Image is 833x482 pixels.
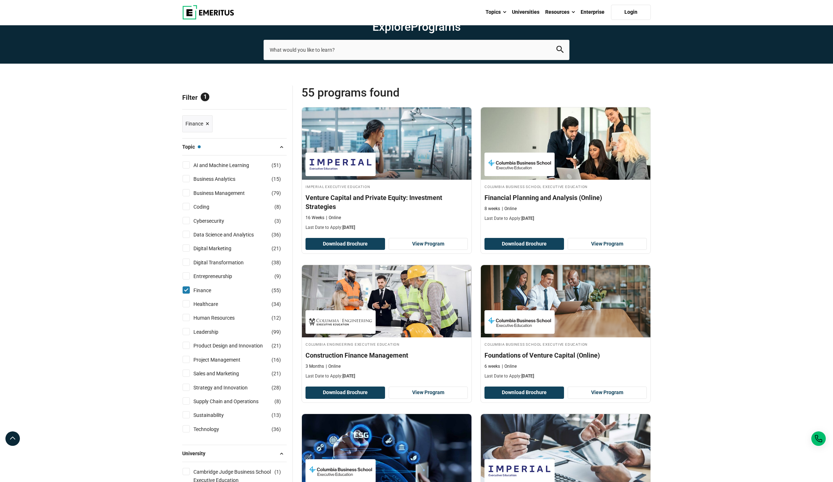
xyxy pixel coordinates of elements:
[274,468,281,476] span: ( )
[272,300,281,308] span: ( )
[272,425,281,433] span: ( )
[272,259,281,266] span: ( )
[273,260,279,265] span: 38
[272,175,281,183] span: ( )
[488,314,551,330] img: Columbia Business School Executive Education
[193,425,234,433] a: Technology
[272,328,281,336] span: ( )
[182,143,201,151] span: Topic
[274,203,281,211] span: ( )
[201,93,209,101] span: 1
[273,343,279,349] span: 21
[488,463,551,479] img: Imperial Executive Education
[182,115,213,132] a: Finance ×
[264,94,287,103] a: Reset all
[568,238,647,250] a: View Program
[193,175,250,183] a: Business Analytics
[273,301,279,307] span: 34
[272,384,281,392] span: ( )
[193,161,264,169] a: AI and Machine Learning
[326,363,341,370] p: Online
[273,232,279,238] span: 36
[273,246,279,251] span: 21
[273,315,279,321] span: 12
[306,183,468,189] h4: Imperial Executive Education
[182,449,211,457] span: University
[326,215,341,221] p: Online
[272,356,281,364] span: ( )
[272,370,281,378] span: ( )
[273,176,279,182] span: 15
[568,387,647,399] a: View Program
[193,203,224,211] a: Coding
[276,273,279,279] span: 9
[484,193,647,202] h4: Financial Planning and Analysis (Online)
[306,373,468,379] p: Last Date to Apply:
[481,265,650,383] a: Finance Course by Columbia Business School Executive Education - September 11, 2025 Columbia Busi...
[273,287,279,293] span: 55
[264,40,569,60] input: search-page
[306,215,324,221] p: 16 Weeks
[556,46,564,54] button: search
[193,189,259,197] a: Business Management
[185,120,203,128] span: Finance
[193,411,238,419] a: Sustainability
[264,20,569,34] h1: Explore
[502,363,517,370] p: Online
[272,244,281,252] span: ( )
[182,85,287,109] p: Filter
[521,374,534,379] span: [DATE]
[484,387,564,399] button: Download Brochure
[193,244,246,252] a: Digital Marketing
[272,189,281,197] span: ( )
[206,119,209,129] span: ×
[484,238,564,250] button: Download Brochure
[272,314,281,322] span: ( )
[273,357,279,363] span: 16
[302,265,471,383] a: Finance Course by Columbia Engineering Executive Education - September 11, 2025 Columbia Engineer...
[272,411,281,419] span: ( )
[502,206,517,212] p: Online
[272,161,281,169] span: ( )
[276,398,279,404] span: 8
[276,204,279,210] span: 8
[273,190,279,196] span: 79
[273,385,279,391] span: 28
[193,342,277,350] a: Product Design and Innovation
[193,314,249,322] a: Human Resources
[481,107,650,225] a: Finance Course by Columbia Business School Executive Education - September 11, 2025 Columbia Busi...
[193,286,226,294] a: Finance
[274,272,281,280] span: ( )
[193,272,247,280] a: Entrepreneurship
[276,469,279,475] span: 1
[302,265,471,337] img: Construction Finance Management | Online Finance Course
[193,328,233,336] a: Leadership
[274,397,281,405] span: ( )
[484,216,647,222] p: Last Date to Apply:
[306,387,385,399] button: Download Brochure
[193,259,258,266] a: Digital Transformation
[389,238,468,250] a: View Program
[309,463,372,479] img: Columbia Business School Executive Education
[309,314,372,330] img: Columbia Engineering Executive Education
[342,225,355,230] span: [DATE]
[273,371,279,376] span: 21
[193,217,239,225] a: Cybersecurity
[306,193,468,211] h4: Venture Capital and Private Equity: Investment Strategies
[276,218,279,224] span: 3
[302,85,476,100] span: 55 Programs found
[481,107,650,180] img: Financial Planning and Analysis (Online) | Online Finance Course
[302,107,471,234] a: Finance Course by Imperial Executive Education - September 11, 2025 Imperial Executive Education ...
[484,183,647,189] h4: Columbia Business School Executive Education
[556,47,564,54] a: search
[484,351,647,360] h4: Foundations of Venture Capital (Online)
[273,426,279,432] span: 36
[411,20,461,34] span: Programs
[306,363,324,370] p: 3 Months
[611,5,651,20] a: Login
[521,216,534,221] span: [DATE]
[273,162,279,168] span: 51
[272,231,281,239] span: ( )
[193,300,232,308] a: Healthcare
